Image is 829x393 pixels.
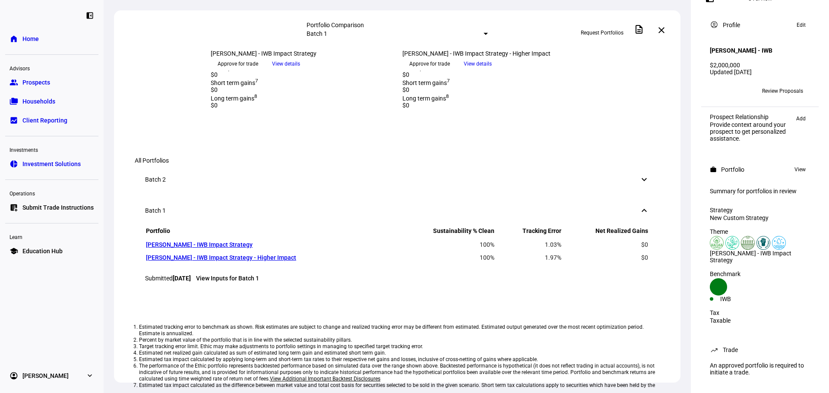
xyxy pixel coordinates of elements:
[9,160,18,168] eth-mat-symbol: pie_chart
[397,227,495,238] th: Sustainability % Clean
[22,116,67,125] span: Client Reporting
[5,112,98,129] a: bid_landscapeClient Reporting
[22,35,39,43] span: Home
[710,236,724,250] img: deforestation.colored.svg
[211,86,392,93] div: $0
[756,236,770,250] img: racialJustice.colored.svg
[496,252,562,264] td: 1.97%
[211,71,392,78] div: $0
[5,62,98,74] div: Advisors
[139,363,655,382] li: The performance of the Ethic portfolio represents backtested performance based on simulated data ...
[464,57,492,70] span: View details
[634,24,644,35] mat-icon: description
[402,50,584,57] div: [PERSON_NAME] - IWB Impact Strategy - Higher Impact
[211,50,392,57] div: [PERSON_NAME] - IWB Impact Strategy
[402,79,450,86] span: Short term gains
[720,296,760,302] div: IWB
[9,78,18,87] eth-mat-symbol: group
[307,30,327,37] mat-select-trigger: Batch 1
[5,187,98,199] div: Operations
[796,113,806,124] span: Add
[211,102,392,109] div: $0
[307,22,488,28] div: Portfolio Comparison
[5,93,98,110] a: folder_copyHouseholds
[146,227,396,238] th: Portfolio
[145,275,649,282] div: Submitted
[710,317,810,324] div: Taxable
[5,30,98,47] a: homeHome
[710,214,810,221] div: New Custom Strategy
[402,102,584,109] div: $0
[397,252,495,264] td: 100%
[265,57,307,70] button: View details
[563,239,649,251] td: $0
[9,116,18,125] eth-mat-symbol: bid_landscape
[723,346,738,353] div: Trade
[710,164,810,175] eth-panel-overview-card-header: Portfolio
[710,250,810,264] div: [PERSON_NAME] - IWB Impact Strategy
[710,188,810,195] div: Summary for portfolios in review
[457,60,499,67] a: View details
[402,95,449,102] span: Long term gains
[714,88,720,94] span: JC
[402,86,584,93] div: $0
[574,26,630,40] button: Request Portfolios
[710,20,810,30] eth-panel-overview-card-header: Profile
[211,57,265,71] button: Approve for trade
[639,205,649,216] mat-icon: keyboard_arrow_down
[211,79,258,86] span: Short term gains
[85,11,94,20] eth-mat-symbol: left_panel_close
[218,57,258,71] span: Approve for trade
[772,236,786,250] img: cleanWater.colored.svg
[9,247,18,255] eth-mat-symbol: school
[496,239,562,251] td: 1.03%
[5,143,98,155] div: Investments
[22,97,55,106] span: Households
[211,95,257,102] span: Long term gains
[741,236,755,250] img: sustainableAgriculture.colored.svg
[9,203,18,212] eth-mat-symbol: list_alt_add
[725,236,739,250] img: climateChange.colored.svg
[139,324,655,337] li: Estimated tracking error to benchmark as shown. Risk estimates are subject to change and realized...
[22,371,69,380] span: [PERSON_NAME]
[794,164,806,175] span: View
[22,160,81,168] span: Investment Solutions
[710,345,810,355] eth-panel-overview-card-header: Trade
[139,337,655,343] li: Percent by market value of the portfolio that is in line with the selected sustainability pillars.
[22,247,63,255] span: Education Hub
[762,84,803,98] span: Review Proposals
[710,69,810,75] div: Updated [DATE]
[710,62,810,69] div: $2,000,000
[135,157,660,164] div: All Portfolios
[146,254,296,261] a: [PERSON_NAME] - IWB Impact Strategy - Higher Impact
[792,20,810,30] button: Edit
[139,350,655,356] li: Estimated net realized gain calculated as sum of estimated long term gain and estimated short ter...
[446,93,449,99] sup: 8
[563,252,649,264] td: $0
[5,230,98,242] div: Learn
[581,26,623,40] span: Request Portfolios
[9,97,18,106] eth-mat-symbol: folder_copy
[272,57,300,70] span: View details
[409,57,450,71] span: Approve for trade
[22,78,50,87] span: Prospects
[710,228,810,235] div: Theme
[254,93,257,99] sup: 8
[9,35,18,43] eth-mat-symbol: home
[447,78,450,84] sup: 7
[457,57,499,70] button: View details
[710,346,718,354] mat-icon: trending_up
[270,376,380,382] span: View Additional Important Backtest Disclosures
[790,164,810,175] button: View
[196,275,259,282] a: View Inputs for Batch 1
[710,121,792,142] div: Provide context around your prospect to get personalized assistance.
[397,239,495,251] td: 100%
[723,22,740,28] div: Profile
[639,174,649,185] mat-icon: keyboard_arrow_down
[255,78,258,84] sup: 7
[710,309,810,316] div: Tax
[5,155,98,173] a: pie_chartInvestment Solutions
[9,371,18,380] eth-mat-symbol: account_circle
[710,207,810,214] div: Strategy
[721,166,744,173] div: Portfolio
